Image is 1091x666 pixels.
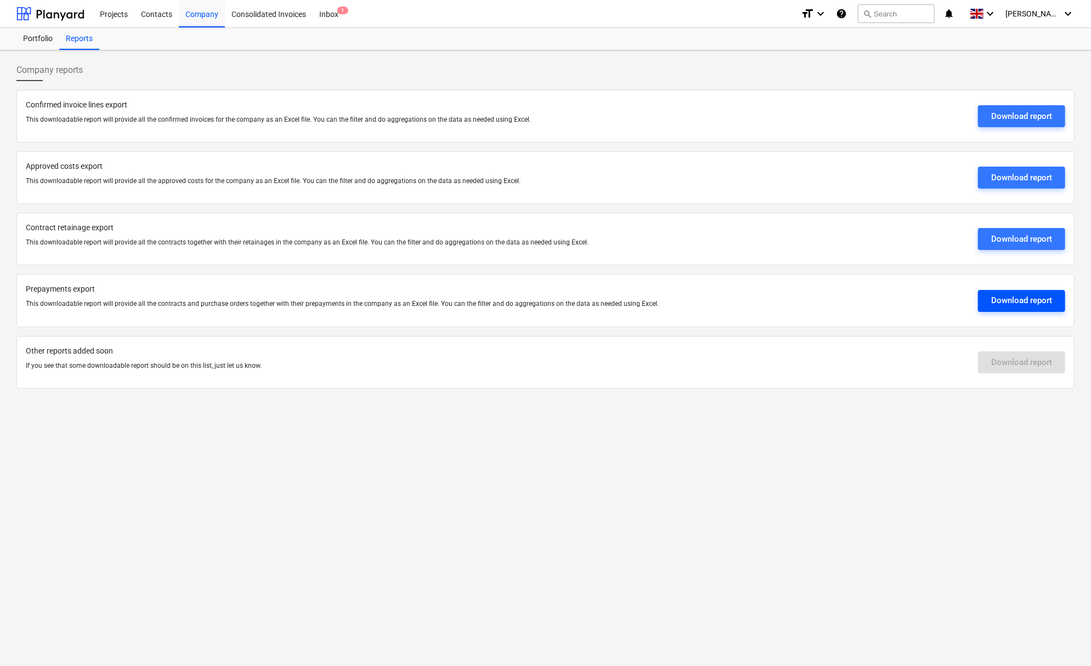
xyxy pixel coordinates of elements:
[26,299,969,309] p: This downloadable report will provide all the contracts and purchase orders together with their p...
[858,4,935,23] button: Search
[26,238,969,247] p: This downloadable report will provide all the contracts together with their retainages in the com...
[26,345,969,357] p: Other reports added soon
[801,7,814,20] i: format_size
[59,28,99,50] a: Reports
[991,109,1052,123] div: Download report
[978,290,1065,312] button: Download report
[26,177,969,186] p: This downloadable report will provide all the approved costs for the company as an Excel file. Yo...
[1036,613,1091,666] iframe: Chat Widget
[978,167,1065,189] button: Download report
[991,170,1052,185] div: Download report
[991,293,1052,308] div: Download report
[1061,7,1075,20] i: keyboard_arrow_down
[836,7,847,20] i: Knowledge base
[26,361,969,371] p: If you see that some downloadable report should be on this list, just let us know.
[814,7,827,20] i: keyboard_arrow_down
[1005,9,1060,18] span: [PERSON_NAME] Zdanaviciene
[26,161,969,172] p: Approved costs export
[337,7,348,14] span: 1
[983,7,997,20] i: keyboard_arrow_down
[943,7,954,20] i: notifications
[16,28,59,50] a: Portfolio
[26,222,969,234] p: Contract retainage export
[16,64,83,77] span: Company reports
[26,283,969,295] p: Prepayments export
[863,9,872,18] span: search
[978,105,1065,127] button: Download report
[26,99,969,111] p: Confirmed invoice lines export
[26,115,969,124] p: This downloadable report will provide all the confirmed invoices for the company as an Excel file...
[978,228,1065,250] button: Download report
[991,232,1052,246] div: Download report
